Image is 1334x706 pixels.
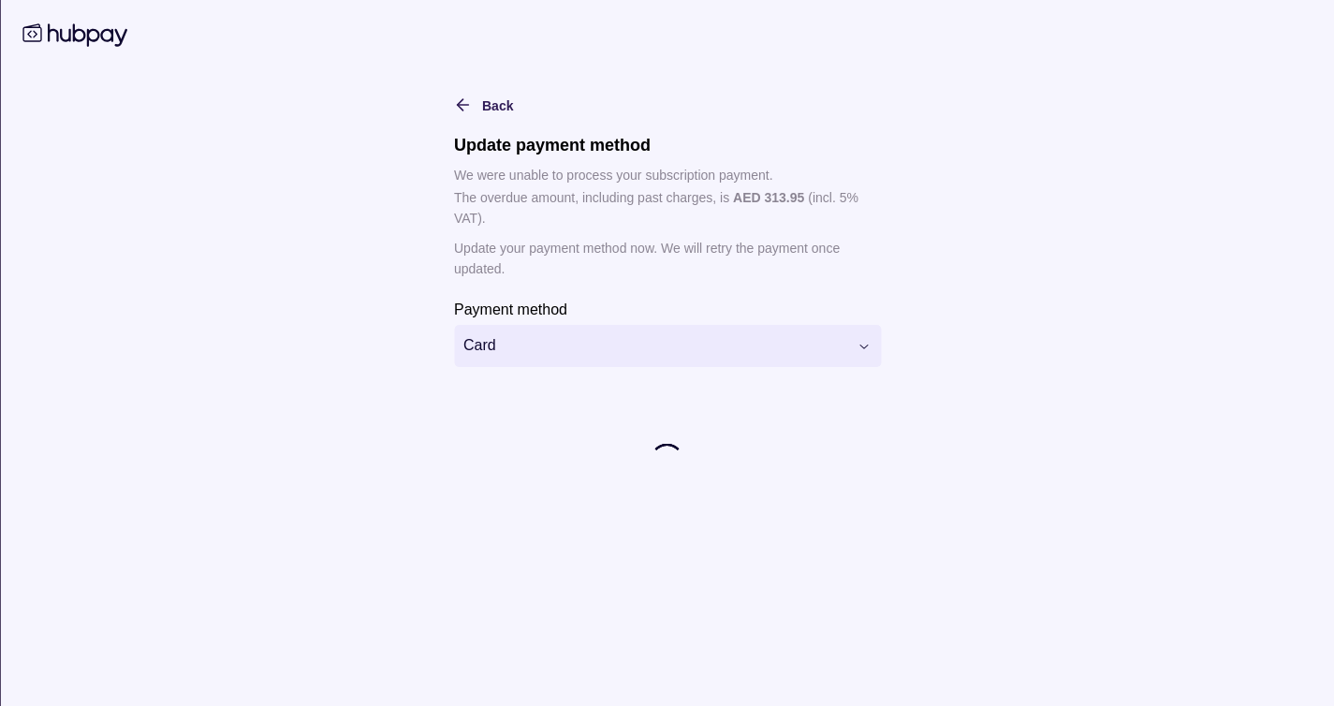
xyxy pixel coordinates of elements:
p: Update your payment method now. We will retry the payment once updated. [454,238,881,279]
p: Payment method [454,302,567,317]
button: Back [454,94,513,116]
span: Back [482,98,513,113]
p: The overdue amount, including past charges, is (incl. 5% VAT). [454,187,881,228]
label: Payment method [454,298,567,320]
p: We were unable to process your subscription payment. [454,165,881,185]
p: AED 313.95 [733,190,804,205]
h1: Update payment method [454,135,881,155]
